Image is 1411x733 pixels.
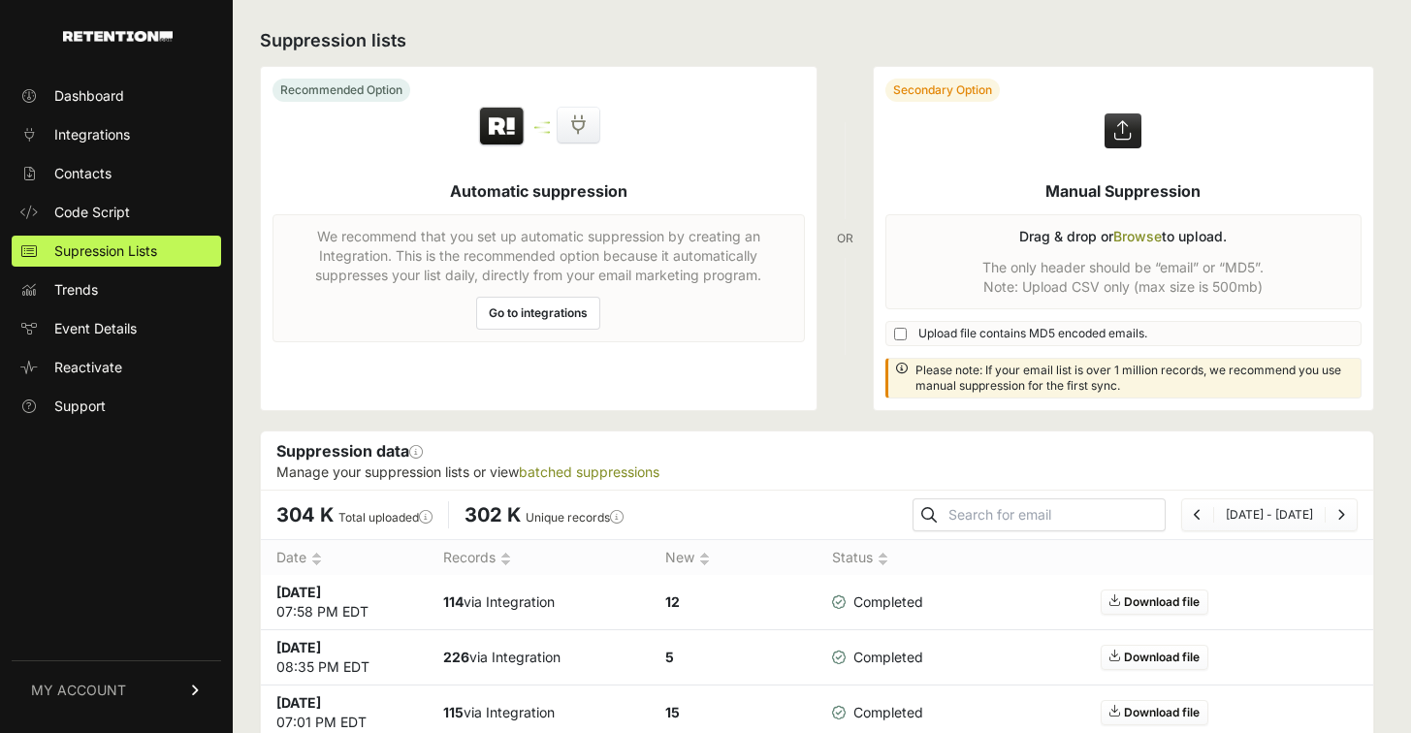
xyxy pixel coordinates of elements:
[12,274,221,305] a: Trends
[894,328,907,340] input: Upload file contains MD5 encoded emails.
[12,352,221,383] a: Reactivate
[443,704,464,720] strong: 115
[338,510,433,525] label: Total uploaded
[832,592,923,612] span: Completed
[1101,645,1208,670] a: Download file
[54,358,122,377] span: Reactivate
[918,326,1147,341] span: Upload file contains MD5 encoded emails.
[54,203,130,222] span: Code Script
[1101,700,1208,725] a: Download file
[465,503,521,526] span: 302 K
[54,319,137,338] span: Event Details
[428,575,650,630] td: via Integration
[12,660,221,719] a: MY ACCOUNT
[54,280,98,300] span: Trends
[261,630,428,685] td: 08:35 PM EDT
[276,584,321,600] strong: [DATE]
[12,236,221,267] a: Supression Lists
[12,391,221,422] a: Support
[260,27,1374,54] h2: Suppression lists
[945,501,1165,528] input: Search for email
[12,197,221,228] a: Code Script
[12,80,221,112] a: Dashboard
[477,106,527,148] img: Retention
[534,126,550,129] img: integration
[476,297,600,330] a: Go to integrations
[832,648,923,667] span: Completed
[428,630,650,685] td: via Integration
[1181,498,1358,531] nav: Page navigation
[31,681,126,700] span: MY ACCOUNT
[276,503,334,526] span: 304 K
[54,241,157,261] span: Supression Lists
[1101,590,1208,615] a: Download file
[817,540,939,576] th: Status
[276,694,321,711] strong: [DATE]
[285,227,792,285] p: We recommend that you set up automatic suppression by creating an Integration. This is the recomm...
[261,431,1373,490] div: Suppression data
[665,649,674,665] strong: 5
[12,158,221,189] a: Contacts
[276,639,321,655] strong: [DATE]
[261,540,428,576] th: Date
[63,31,173,42] img: Retention.com
[443,593,464,610] strong: 114
[519,463,659,480] a: batched suppressions
[450,179,627,203] h5: Automatic suppression
[837,66,853,411] div: OR
[54,86,124,106] span: Dashboard
[273,79,410,102] div: Recommended Option
[699,552,710,566] img: no_sort-eaf950dc5ab64cae54d48a5578032e96f70b2ecb7d747501f34c8f2db400fb66.gif
[534,121,550,124] img: integration
[878,552,888,566] img: no_sort-eaf950dc5ab64cae54d48a5578032e96f70b2ecb7d747501f34c8f2db400fb66.gif
[428,540,650,576] th: Records
[832,703,923,722] span: Completed
[534,131,550,134] img: integration
[261,575,428,630] td: 07:58 PM EDT
[650,540,817,576] th: New
[54,397,106,416] span: Support
[276,462,1358,482] p: Manage your suppression lists or view
[311,552,322,566] img: no_sort-eaf950dc5ab64cae54d48a5578032e96f70b2ecb7d747501f34c8f2db400fb66.gif
[665,593,680,610] strong: 12
[1194,507,1202,522] a: Previous
[500,552,511,566] img: no_sort-eaf950dc5ab64cae54d48a5578032e96f70b2ecb7d747501f34c8f2db400fb66.gif
[1213,507,1325,523] li: [DATE] - [DATE]
[1337,507,1345,522] a: Next
[12,313,221,344] a: Event Details
[665,704,680,720] strong: 15
[526,510,624,525] label: Unique records
[54,164,112,183] span: Contacts
[54,125,130,144] span: Integrations
[12,119,221,150] a: Integrations
[443,649,469,665] strong: 226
